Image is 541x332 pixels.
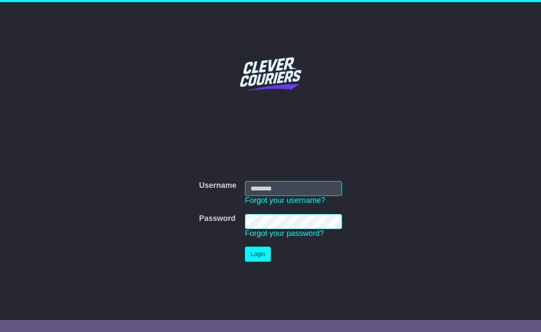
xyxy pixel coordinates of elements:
[199,214,236,223] label: Password
[245,196,325,205] a: Forgot your username?
[245,229,324,238] a: Forgot your password?
[245,247,271,262] button: Login
[234,37,307,110] img: Clever Couriers
[199,181,236,190] label: Username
